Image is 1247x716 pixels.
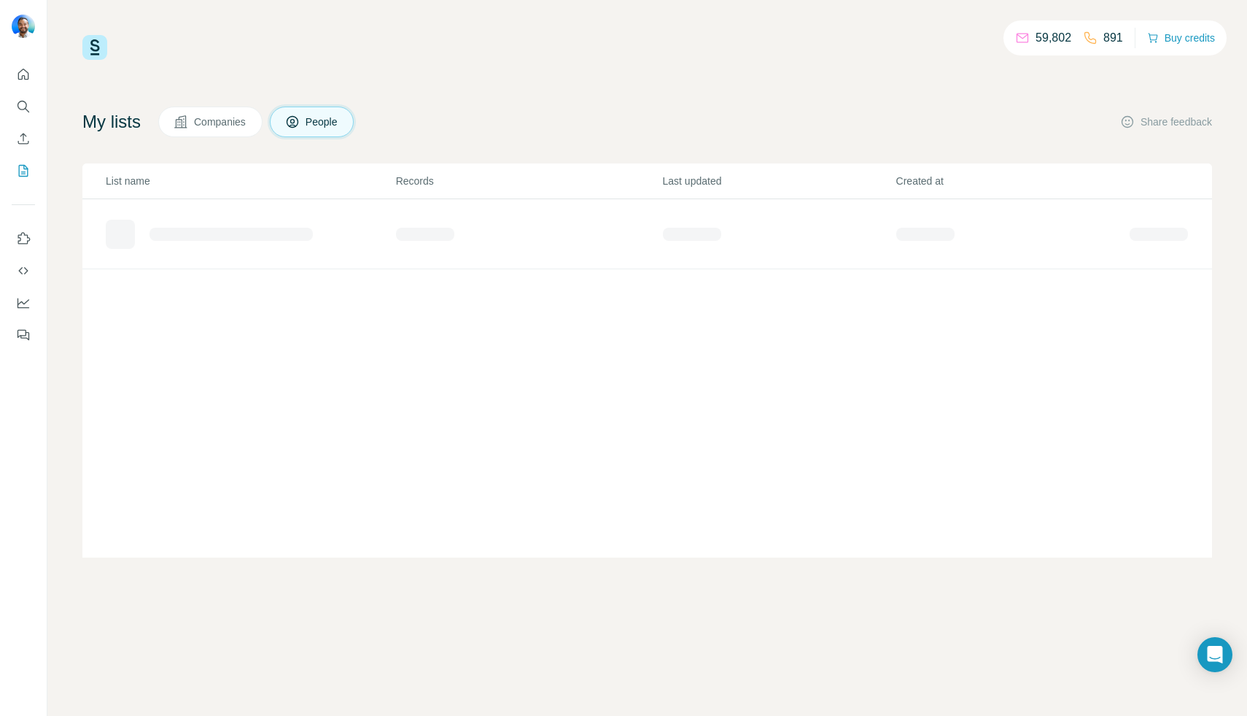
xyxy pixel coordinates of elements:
[1147,28,1215,48] button: Buy credits
[82,110,141,134] h4: My lists
[12,322,35,348] button: Feedback
[106,174,395,188] p: List name
[12,61,35,88] button: Quick start
[306,115,339,129] span: People
[194,115,247,129] span: Companies
[12,158,35,184] button: My lists
[12,226,35,252] button: Use Surfe on LinkedIn
[896,174,1128,188] p: Created at
[396,174,661,188] p: Records
[1036,29,1071,47] p: 59,802
[1197,637,1232,672] div: Open Intercom Messenger
[12,290,35,316] button: Dashboard
[82,35,107,60] img: Surfe Logo
[1103,29,1123,47] p: 891
[12,15,35,38] img: Avatar
[663,174,895,188] p: Last updated
[12,258,35,284] button: Use Surfe API
[12,126,35,152] button: Enrich CSV
[1120,115,1212,129] button: Share feedback
[12,93,35,120] button: Search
